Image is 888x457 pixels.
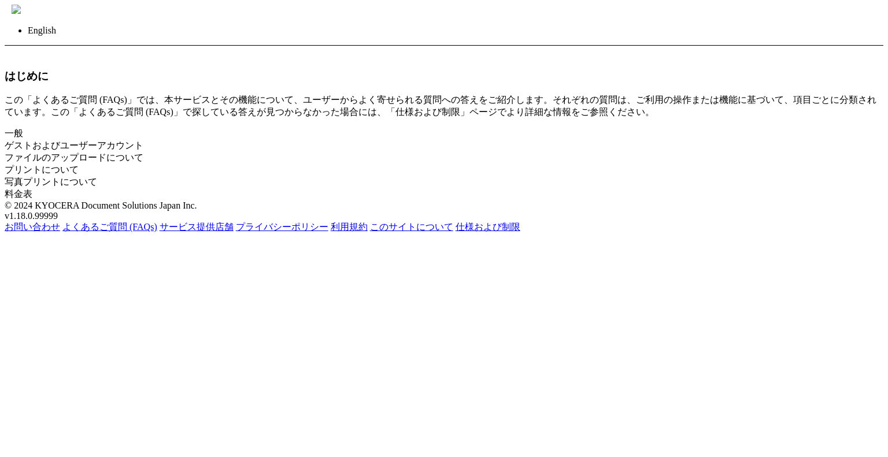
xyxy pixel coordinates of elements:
a: 仕様および制限 [456,222,520,232]
a: プリントについて [5,165,79,174]
a: 写真プリントについて [5,177,97,187]
a: English [28,25,56,35]
span: © 2024 KYOCERA Document Solutions Japan Inc. [5,200,197,210]
a: このサイトについて [370,222,453,232]
div: この「よくあるご質問 (FAQs)」では、本サービスとその機能について、ユーザーからよく寄せられる質問への答えをご紹介します。それぞれの質問は、ご利用の操作または機能に基づいて、項目ごとに分類さ... [5,94,883,118]
h3: はじめに [5,69,883,84]
a: 利用規約 [331,222,368,232]
a: 戻る [5,46,23,56]
a: 「仕様および制限」 [386,107,469,117]
a: サービス提供店舗 [160,222,234,232]
a: ゲストおよびユーザーアカウント [5,140,143,150]
a: 料金表 [5,189,32,199]
a: ファイルのアップロードについて [5,153,143,162]
a: 一般 [5,128,23,138]
span: v1.18.0.99999 [5,211,58,221]
a: プライバシーポリシー [236,222,328,232]
a: よくあるご質問 (FAQs) [62,222,157,232]
img: anytime_print_blue_japanese_228x75.svg [12,5,21,14]
span: よくあるご質問 (FAQs) [5,15,99,25]
a: お問い合わせ [5,222,60,232]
